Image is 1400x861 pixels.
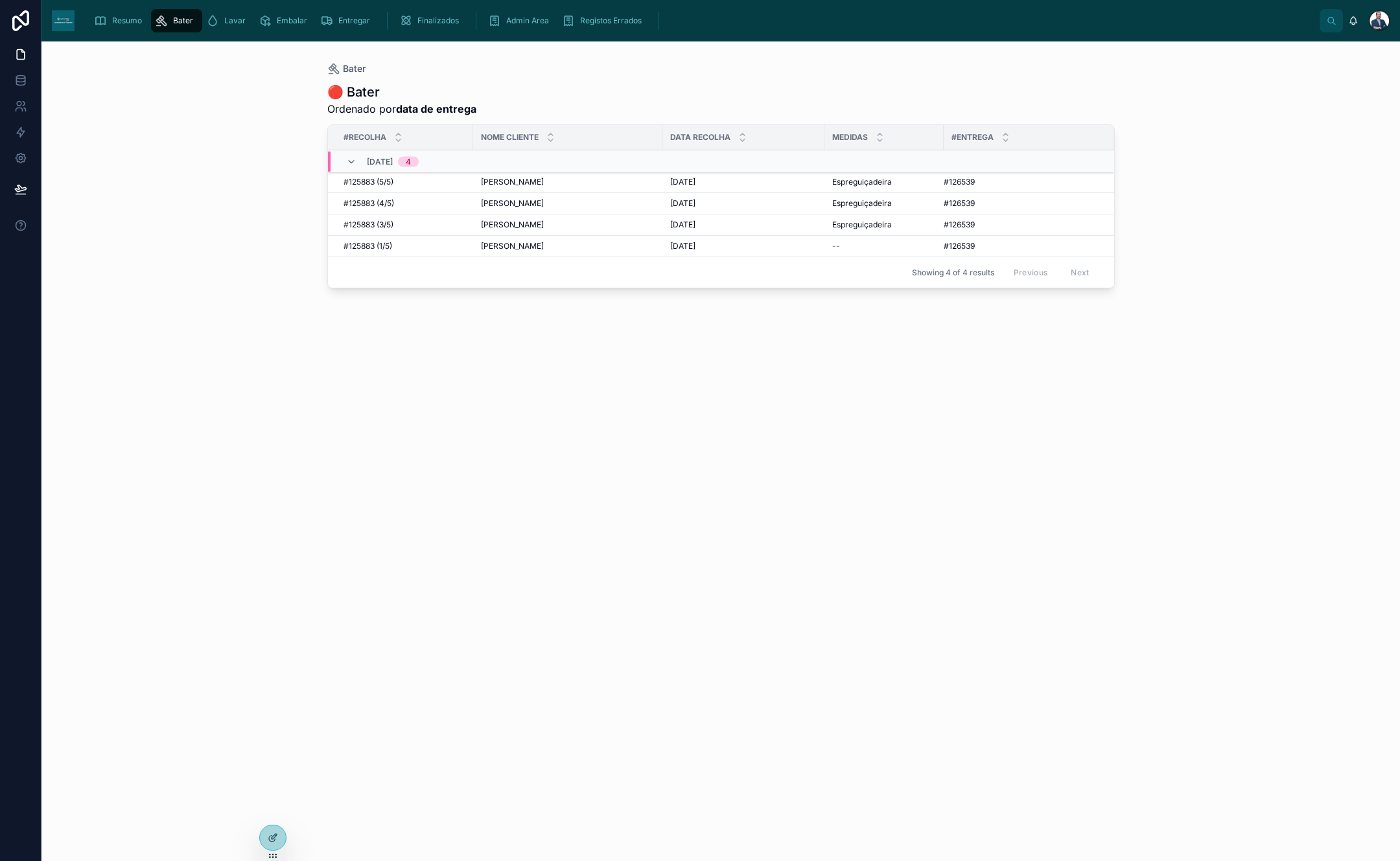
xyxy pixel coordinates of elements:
[944,241,1099,251] a: #126539
[670,241,817,251] a: [DATE]
[484,9,558,32] a: Admin Area
[344,198,394,209] span: #125883 (4/5)
[670,198,695,209] span: [DATE]
[344,177,465,187] a: #125883 (5/5)
[406,157,411,167] div: 4
[944,198,1099,209] a: #126539
[944,220,1099,230] a: #126539
[481,132,539,143] span: Nome Cliente
[944,241,975,251] span: #126539
[173,16,193,26] span: Bater
[112,16,142,26] span: Resumo
[481,177,544,187] span: [PERSON_NAME]
[832,177,892,187] span: Espreguiçadeira
[327,101,476,117] span: Ordenado por
[481,198,655,209] a: [PERSON_NAME]
[224,16,246,26] span: Lavar
[944,177,1099,187] a: #126539
[944,220,975,230] span: #126539
[670,177,695,187] span: [DATE]
[944,198,975,209] span: #126539
[481,220,544,230] span: [PERSON_NAME]
[670,132,730,143] span: Data Recolha
[344,220,393,230] span: #125883 (3/5)
[832,241,840,251] span: --
[344,241,465,251] a: #125883 (1/5)
[417,16,459,26] span: Finalizados
[151,9,202,32] a: Bater
[912,268,994,278] span: Showing 4 of 4 results
[344,198,465,209] a: #125883 (4/5)
[832,220,892,230] span: Espreguiçadeira
[832,241,936,251] a: --
[481,241,544,251] span: [PERSON_NAME]
[832,198,892,209] span: Espreguiçadeira
[481,177,655,187] a: [PERSON_NAME]
[344,241,392,251] span: #125883 (1/5)
[558,9,651,32] a: Registos Errados
[396,102,476,115] strong: data de entrega
[395,9,468,32] a: Finalizados
[344,220,465,230] a: #125883 (3/5)
[951,132,994,143] span: #Entrega
[52,10,75,31] img: App logo
[481,220,655,230] a: [PERSON_NAME]
[481,198,544,209] span: [PERSON_NAME]
[481,241,655,251] a: [PERSON_NAME]
[316,9,379,32] a: Entregar
[506,16,549,26] span: Admin Area
[832,198,936,209] a: Espreguiçadeira
[327,62,366,75] a: Bater
[255,9,316,32] a: Embalar
[670,198,817,209] a: [DATE]
[90,9,151,32] a: Resumo
[277,16,307,26] span: Embalar
[338,16,370,26] span: Entregar
[944,177,975,187] span: #126539
[580,16,642,26] span: Registos Errados
[344,177,393,187] span: #125883 (5/5)
[832,132,868,143] span: Medidas
[670,220,817,230] a: [DATE]
[85,6,1320,35] div: scrollable content
[670,220,695,230] span: [DATE]
[343,62,366,75] span: Bater
[832,177,936,187] a: Espreguiçadeira
[670,241,695,251] span: [DATE]
[670,177,817,187] a: [DATE]
[832,220,936,230] a: Espreguiçadeira
[327,83,476,101] h1: 🔴 Bater
[344,132,386,143] span: #Recolha
[202,9,255,32] a: Lavar
[367,157,393,167] span: [DATE]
